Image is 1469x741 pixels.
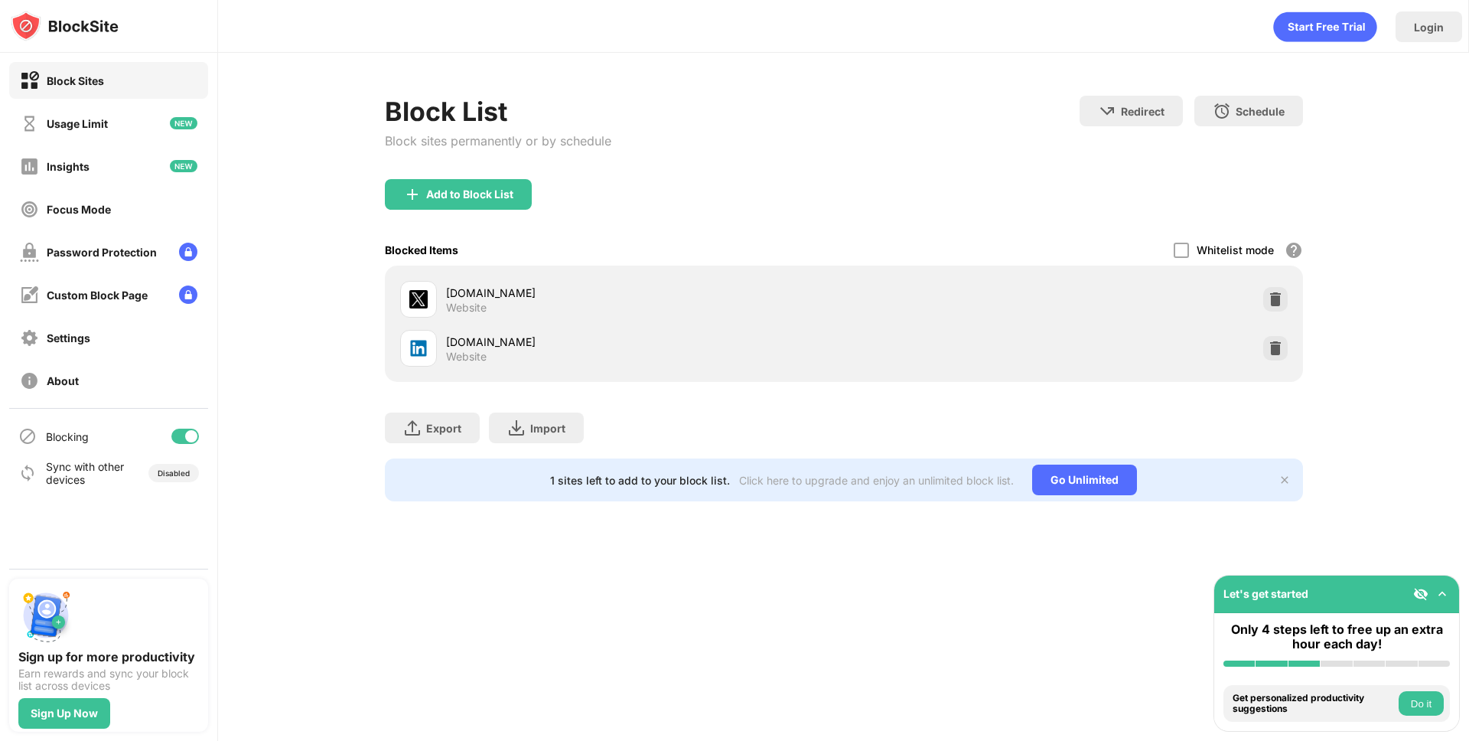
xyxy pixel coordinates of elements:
div: Focus Mode [47,203,111,216]
div: Usage Limit [47,117,108,130]
div: Login [1414,21,1444,34]
div: Only 4 steps left to free up an extra hour each day! [1223,622,1450,651]
div: Block Sites [47,74,104,87]
div: About [47,374,79,387]
img: logo-blocksite.svg [11,11,119,41]
div: Let's get started [1223,587,1308,600]
div: Blocking [46,430,89,443]
img: customize-block-page-off.svg [20,286,39,305]
img: sync-icon.svg [18,464,37,482]
img: favicons [409,290,428,308]
div: Website [446,350,487,364]
div: Sign up for more productivity [18,649,199,664]
div: Export [426,422,461,435]
img: lock-menu.svg [179,286,197,304]
div: Get personalized productivity suggestions [1233,693,1395,715]
div: Block sites permanently or by schedule [385,133,611,149]
div: Blocked Items [385,243,458,256]
div: [DOMAIN_NAME] [446,334,844,350]
div: Earn rewards and sync your block list across devices [18,668,199,692]
img: favicons [409,339,428,357]
div: Disabled [158,468,190,478]
img: omni-setup-toggle.svg [1435,586,1450,602]
div: Custom Block Page [47,289,148,302]
div: 1 sites left to add to your block list. [550,474,730,487]
div: Password Protection [47,246,157,259]
img: x-button.svg [1278,474,1291,486]
div: Whitelist mode [1197,243,1274,256]
div: Go Unlimited [1032,465,1137,495]
div: animation [1273,11,1377,42]
div: [DOMAIN_NAME] [446,285,844,301]
img: settings-off.svg [20,328,39,348]
img: about-off.svg [20,371,39,390]
button: Do it [1399,691,1444,716]
img: eye-not-visible.svg [1413,586,1428,602]
img: focus-off.svg [20,200,39,219]
div: Schedule [1236,105,1285,118]
div: Add to Block List [426,188,513,201]
div: Sign Up Now [31,707,98,720]
img: blocking-icon.svg [18,427,37,446]
div: Website [446,301,487,315]
div: Settings [47,331,90,344]
img: new-icon.svg [170,117,197,129]
div: Block List [385,96,611,127]
img: password-protection-off.svg [20,243,39,262]
img: new-icon.svg [170,160,197,172]
img: insights-off.svg [20,157,39,176]
div: Redirect [1121,105,1164,118]
img: push-signup.svg [18,588,73,643]
img: lock-menu.svg [179,243,197,261]
img: time-usage-off.svg [20,114,39,133]
div: Import [530,422,565,435]
div: Insights [47,160,90,173]
img: block-on.svg [20,71,39,90]
div: Sync with other devices [46,460,125,486]
div: Click here to upgrade and enjoy an unlimited block list. [739,474,1014,487]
